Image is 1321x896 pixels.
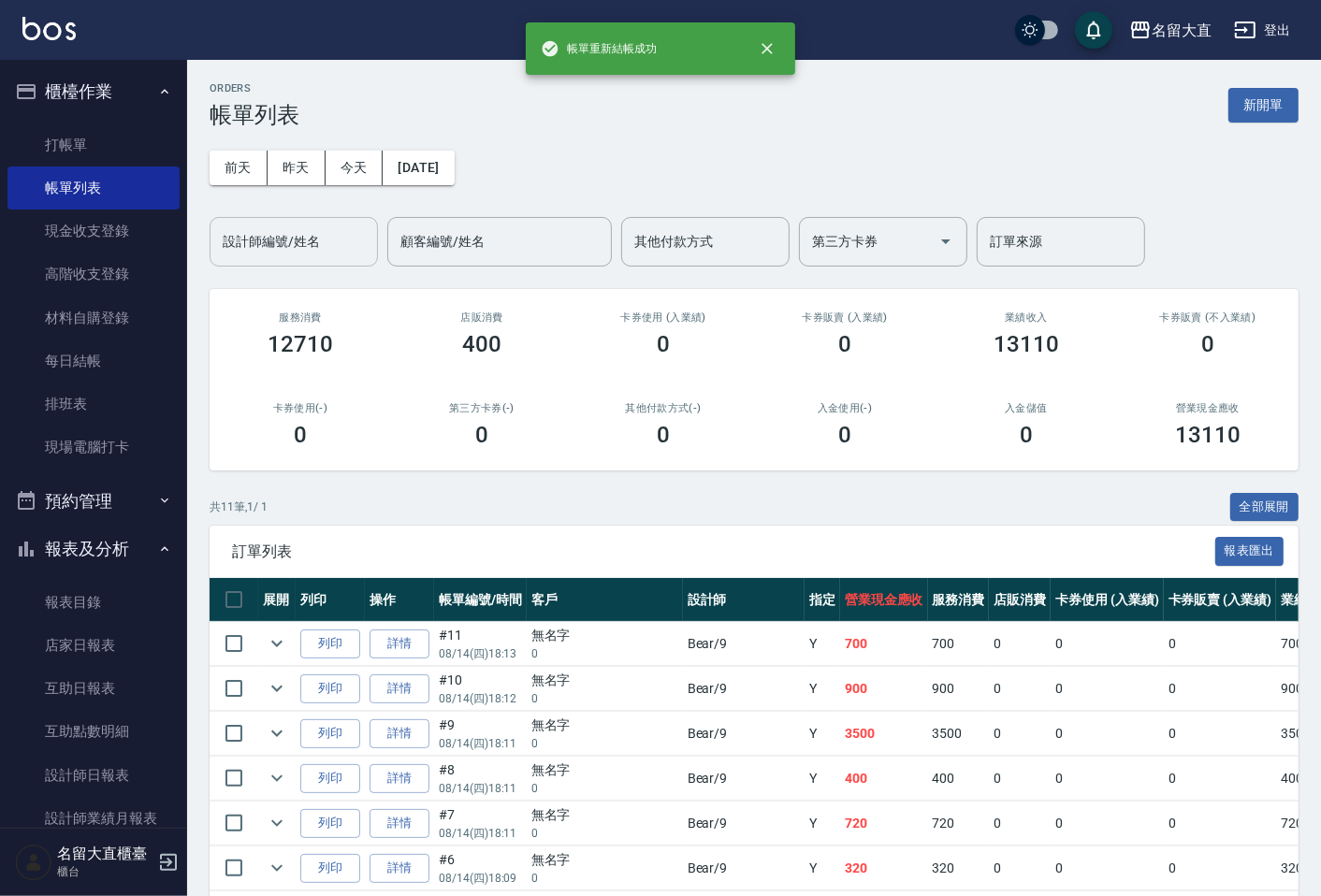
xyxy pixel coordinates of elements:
th: 服務消費 [928,578,990,622]
td: Bear /9 [683,846,805,890]
div: 無名字 [531,671,678,690]
div: 無名字 [531,626,678,645]
h3: 服務消費 [232,311,369,324]
td: 0 [989,712,1051,756]
td: 700 [928,622,990,666]
a: 互助日報表 [7,667,180,710]
p: 08/14 (四) 18:11 [439,735,522,752]
td: Y [805,667,840,711]
td: #8 [434,757,527,801]
h3: 400 [462,331,501,357]
td: Bear /9 [683,667,805,711]
td: 720 [840,802,928,845]
td: Y [805,846,840,890]
td: 0 [1164,757,1277,801]
a: 每日結帳 [7,340,180,383]
td: 320 [928,846,990,890]
a: 材料自購登錄 [7,296,180,340]
h2: 卡券販賣 (不入業績) [1140,311,1276,324]
h3: 13110 [1175,422,1241,448]
td: #6 [434,846,527,890]
p: 0 [531,825,678,842]
button: expand row [263,809,291,837]
td: 0 [1051,667,1164,711]
td: Y [805,757,840,801]
p: 0 [531,870,678,887]
a: 報表目錄 [7,581,180,624]
td: 400 [840,757,928,801]
a: 打帳單 [7,123,180,166]
a: 報表匯出 [1215,542,1285,559]
button: close [747,28,788,69]
td: 0 [989,802,1051,845]
h2: 入金儲值 [958,402,1095,414]
button: 列印 [300,854,360,883]
button: expand row [263,764,291,792]
th: 客戶 [527,578,683,622]
td: 700 [840,622,928,666]
td: Bear /9 [683,802,805,845]
a: 詳情 [370,854,429,883]
a: 詳情 [370,764,429,793]
a: 設計師日報表 [7,754,180,797]
h2: 業績收入 [958,311,1095,324]
p: 08/14 (四) 18:09 [439,870,522,887]
h3: 13110 [994,331,1059,357]
a: 詳情 [370,629,429,658]
h2: 卡券使用 (入業績) [595,311,732,324]
div: 無名字 [531,805,678,825]
h3: 0 [1201,331,1214,357]
td: 0 [1164,802,1277,845]
th: 店販消費 [989,578,1051,622]
button: 列印 [300,719,360,748]
a: 現金收支登錄 [7,210,180,253]
button: 櫃檯作業 [7,67,180,116]
h2: 卡券販賣 (入業績) [777,311,913,324]
th: 列印 [296,578,365,622]
td: 0 [1164,622,1277,666]
button: 登出 [1227,13,1299,48]
p: 0 [531,690,678,707]
td: 0 [1164,846,1277,890]
a: 新開單 [1228,95,1299,113]
button: 列印 [300,674,360,703]
td: Bear /9 [683,712,805,756]
td: 0 [1051,622,1164,666]
button: 名留大直 [1122,11,1219,50]
td: #7 [434,802,527,845]
button: expand row [263,719,291,747]
th: 卡券使用 (入業績) [1051,578,1164,622]
td: 0 [989,667,1051,711]
th: 設計師 [683,578,805,622]
p: 08/14 (四) 18:12 [439,690,522,707]
h2: 營業現金應收 [1140,402,1276,414]
td: #11 [434,622,527,666]
a: 現場電腦打卡 [7,426,180,469]
button: 報表匯出 [1215,537,1285,566]
a: 互助點數明細 [7,710,180,753]
a: 詳情 [370,809,429,838]
td: 900 [928,667,990,711]
button: 列印 [300,809,360,838]
button: expand row [263,629,291,658]
td: #9 [434,712,527,756]
td: 720 [928,802,990,845]
button: 列印 [300,629,360,658]
td: 0 [989,846,1051,890]
button: expand row [263,854,291,882]
td: 0 [1051,802,1164,845]
h2: 第三方卡券(-) [414,402,550,414]
th: 展開 [258,578,296,622]
td: 3500 [840,712,928,756]
a: 排班表 [7,383,180,426]
h2: ORDERS [210,82,299,94]
td: 0 [1051,712,1164,756]
td: Y [805,622,840,666]
th: 卡券販賣 (入業績) [1164,578,1277,622]
button: expand row [263,674,291,702]
a: 高階收支登錄 [7,253,180,296]
td: 0 [989,757,1051,801]
h2: 其他付款方式(-) [595,402,732,414]
a: 帳單列表 [7,166,180,210]
img: Person [15,844,52,881]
